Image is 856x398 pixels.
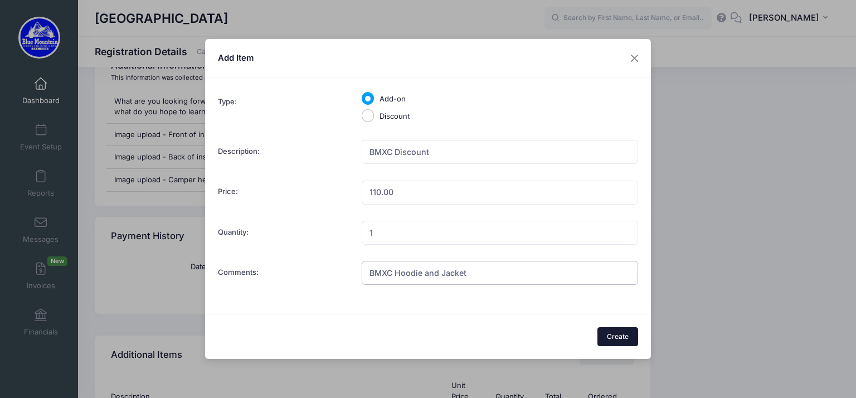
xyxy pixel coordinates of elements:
label: Add-on [380,94,406,105]
label: Discount [380,111,410,122]
button: Create [597,327,639,346]
label: Description: [212,140,356,167]
h5: Add Item [218,52,254,64]
label: Comments: [212,261,356,288]
label: Quantity: [212,221,356,248]
label: Type: [212,90,356,128]
button: Close [625,48,645,68]
label: Price: [212,181,356,208]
